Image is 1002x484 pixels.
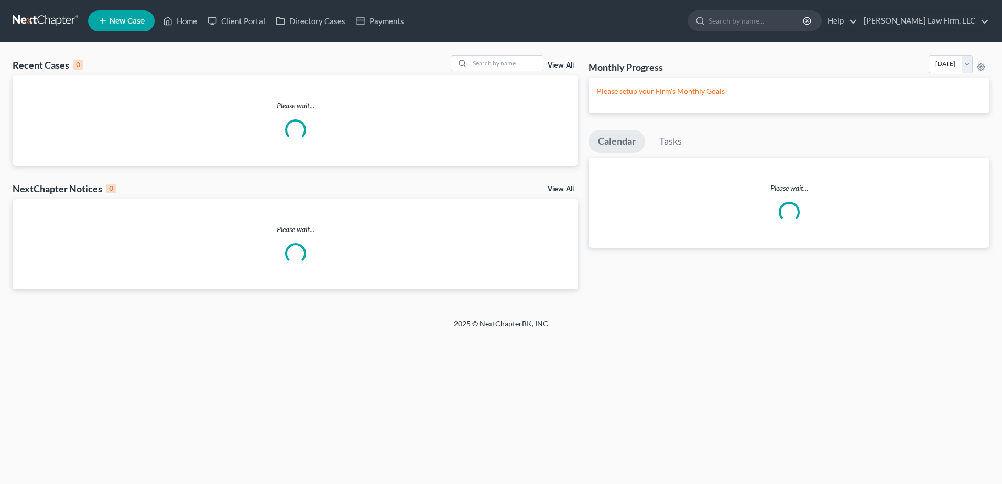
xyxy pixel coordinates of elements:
a: Calendar [589,130,645,153]
div: 0 [106,184,116,193]
input: Search by name... [470,56,543,71]
a: View All [548,185,574,193]
a: View All [548,62,574,69]
div: Recent Cases [13,59,83,71]
a: Client Portal [202,12,270,30]
div: 2025 © NextChapterBK, INC [202,318,800,337]
a: Home [158,12,202,30]
p: Please setup your Firm's Monthly Goals [597,86,981,96]
input: Search by name... [709,11,804,30]
a: Help [822,12,857,30]
a: [PERSON_NAME] Law Firm, LLC [858,12,989,30]
a: Tasks [650,130,691,153]
a: Directory Cases [270,12,351,30]
p: Please wait... [13,224,578,235]
p: Please wait... [13,101,578,111]
h3: Monthly Progress [589,61,663,73]
a: Payments [351,12,409,30]
div: NextChapter Notices [13,182,116,195]
div: 0 [73,60,83,70]
span: New Case [110,17,145,25]
p: Please wait... [589,183,989,193]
